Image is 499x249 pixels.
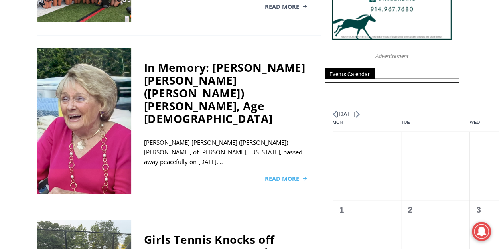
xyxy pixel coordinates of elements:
[265,4,308,10] a: Read More
[265,4,299,10] span: Read More
[333,119,401,132] div: Monday
[192,77,387,99] a: Intern @ [DOMAIN_NAME]
[401,119,469,132] div: Tuesday
[82,50,117,95] div: "clearly one of the favorites in the [GEOGRAPHIC_DATA] neighborhood"
[265,176,299,182] span: Read More
[333,111,337,118] a: Previous month
[209,79,370,97] span: Intern @ [DOMAIN_NAME]
[333,119,401,125] span: Mon
[355,111,360,118] a: Next month
[2,82,78,113] span: Open Tues. - Sun. [PHONE_NUMBER]
[144,61,308,125] div: In Memory: [PERSON_NAME] [PERSON_NAME] ([PERSON_NAME]) [PERSON_NAME], Age [DEMOGRAPHIC_DATA]
[367,52,416,60] span: Advertisement
[401,119,469,125] span: Tue
[201,0,377,77] div: "The first chef I interviewed talked about coming to [GEOGRAPHIC_DATA] from [GEOGRAPHIC_DATA] in ...
[144,138,308,166] div: [PERSON_NAME] [PERSON_NAME] ([PERSON_NAME]) [PERSON_NAME], of [PERSON_NAME], [US_STATE], passed a...
[325,68,375,79] span: Events Calendar
[265,176,308,182] a: Read More
[0,80,80,99] a: Open Tues. - Sun. [PHONE_NUMBER]
[337,109,355,119] li: [DATE]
